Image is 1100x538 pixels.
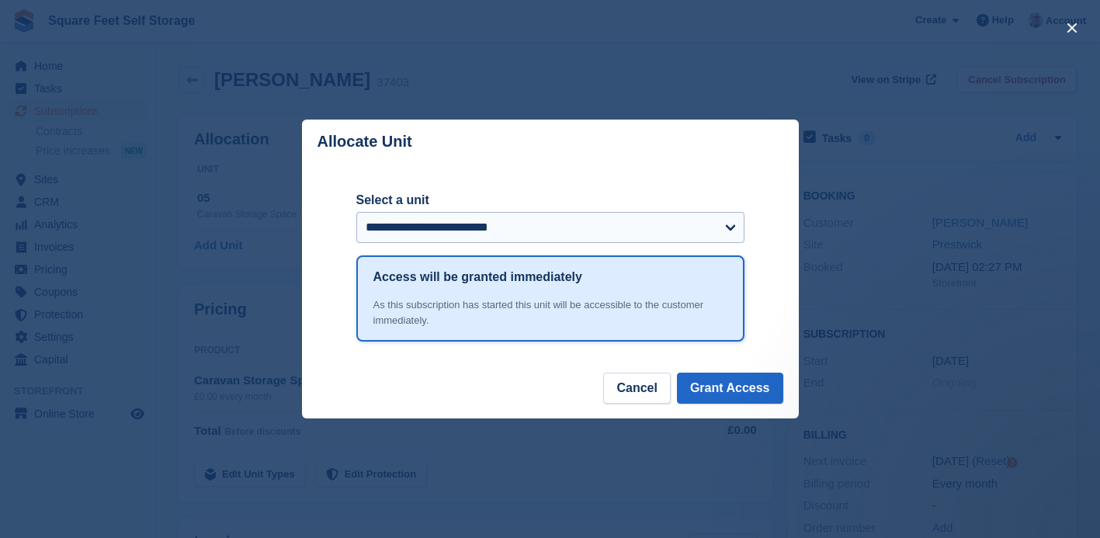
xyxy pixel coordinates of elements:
[356,191,744,210] label: Select a unit
[373,268,582,286] h1: Access will be granted immediately
[1060,16,1084,40] button: close
[603,373,670,404] button: Cancel
[318,133,412,151] p: Allocate Unit
[677,373,783,404] button: Grant Access
[373,297,727,328] div: As this subscription has started this unit will be accessible to the customer immediately.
